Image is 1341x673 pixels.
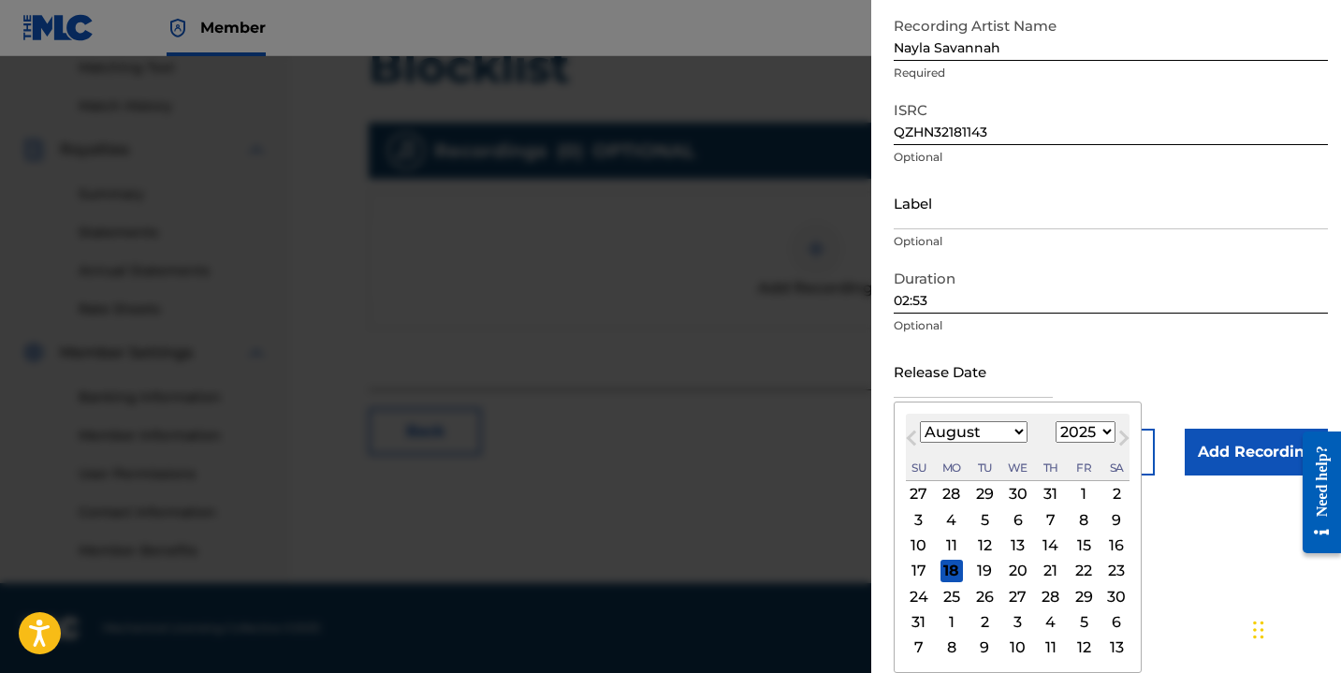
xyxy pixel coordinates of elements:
div: Thursday [1040,457,1062,479]
div: Choose Tuesday, September 9th, 2025 [973,636,996,659]
div: Choose Friday, August 8th, 2025 [1072,508,1095,531]
div: Choose Thursday, August 7th, 2025 [1040,508,1062,531]
div: Choose Wednesday, August 20th, 2025 [1007,560,1029,582]
iframe: Resource Center [1289,417,1341,568]
div: Choose Saturday, August 16th, 2025 [1105,534,1128,557]
div: Choose Saturday, September 6th, 2025 [1105,611,1128,634]
div: Choose Friday, August 1st, 2025 [1072,483,1095,505]
div: Choose Monday, August 4th, 2025 [940,508,963,531]
div: Choose Tuesday, August 26th, 2025 [973,585,996,607]
div: Choose Sunday, July 27th, 2025 [908,483,930,505]
div: Monday [940,457,963,479]
p: Optional [894,233,1328,250]
p: Optional [894,317,1328,334]
div: Choose Date [894,402,1142,673]
iframe: Chat Widget [1247,583,1341,673]
div: Choose Tuesday, July 29th, 2025 [973,483,996,505]
div: Choose Thursday, August 14th, 2025 [1040,534,1062,557]
div: Choose Tuesday, August 12th, 2025 [973,534,996,557]
div: Choose Thursday, September 11th, 2025 [1040,636,1062,659]
div: Choose Wednesday, August 6th, 2025 [1007,508,1029,531]
div: Choose Friday, August 29th, 2025 [1072,585,1095,607]
div: Choose Tuesday, August 5th, 2025 [973,508,996,531]
div: Wednesday [1007,457,1029,479]
div: Friday [1072,457,1095,479]
p: Required [894,65,1328,81]
div: Choose Monday, August 18th, 2025 [940,560,963,582]
div: Choose Thursday, August 28th, 2025 [1040,585,1062,607]
div: Choose Sunday, August 24th, 2025 [908,585,930,607]
div: Drag [1253,602,1264,658]
div: Choose Saturday, August 9th, 2025 [1105,508,1128,531]
div: Choose Friday, August 22nd, 2025 [1072,560,1095,582]
div: Choose Thursday, August 21st, 2025 [1040,560,1062,582]
div: Choose Sunday, August 17th, 2025 [908,560,930,582]
img: Top Rightsholder [167,17,189,39]
div: Choose Wednesday, August 13th, 2025 [1007,534,1029,557]
span: Member [200,17,266,38]
button: Next Month [1109,427,1139,457]
div: Choose Sunday, September 7th, 2025 [908,636,930,659]
div: Choose Sunday, August 10th, 2025 [908,534,930,557]
div: Choose Monday, August 25th, 2025 [940,585,963,607]
div: Choose Friday, September 12th, 2025 [1072,636,1095,659]
div: Sunday [908,457,930,479]
div: Choose Friday, September 5th, 2025 [1072,611,1095,634]
div: Choose Sunday, August 31st, 2025 [908,611,930,634]
div: Choose Wednesday, August 27th, 2025 [1007,585,1029,607]
img: MLC Logo [22,14,95,41]
div: Choose Monday, September 8th, 2025 [940,636,963,659]
div: Choose Wednesday, July 30th, 2025 [1007,483,1029,505]
div: Choose Monday, August 11th, 2025 [940,534,963,557]
div: Choose Wednesday, September 10th, 2025 [1007,636,1029,659]
div: Choose Saturday, August 30th, 2025 [1105,585,1128,607]
div: Choose Monday, September 1st, 2025 [940,611,963,634]
div: Choose Thursday, September 4th, 2025 [1040,611,1062,634]
div: Choose Monday, July 28th, 2025 [940,483,963,505]
div: Saturday [1105,457,1128,479]
div: Tuesday [973,457,996,479]
div: Choose Saturday, August 2nd, 2025 [1105,483,1128,505]
button: Previous Month [896,427,926,457]
div: Choose Tuesday, September 2nd, 2025 [973,611,996,634]
div: Choose Friday, August 15th, 2025 [1072,534,1095,557]
div: Choose Saturday, September 13th, 2025 [1105,636,1128,659]
div: Choose Thursday, July 31st, 2025 [1040,483,1062,505]
div: Choose Wednesday, September 3rd, 2025 [1007,611,1029,634]
div: Choose Tuesday, August 19th, 2025 [973,560,996,582]
p: Optional [894,149,1328,166]
div: Choose Saturday, August 23rd, 2025 [1105,560,1128,582]
div: Choose Sunday, August 3rd, 2025 [908,508,930,531]
div: Month August, 2025 [906,481,1130,660]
